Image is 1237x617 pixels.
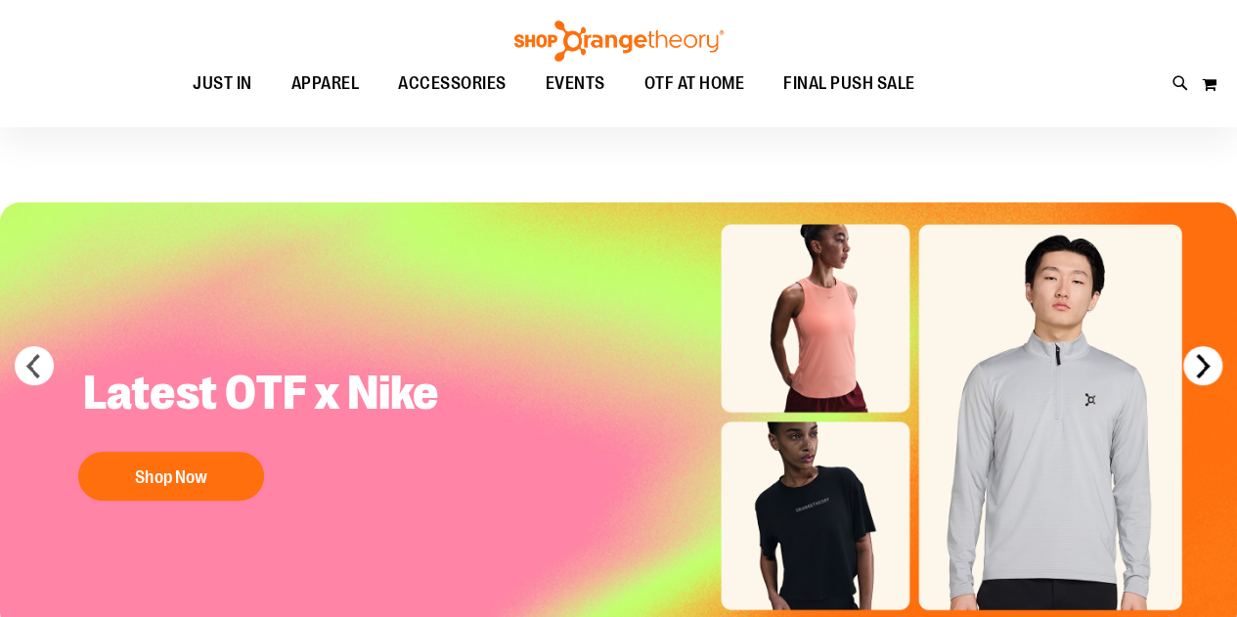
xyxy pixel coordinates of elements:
span: APPAREL [291,62,360,106]
span: EVENTS [546,62,605,106]
a: EVENTS [526,62,625,107]
button: Shop Now [78,452,264,501]
button: next [1183,346,1222,385]
span: OTF AT HOME [644,62,745,106]
button: prev [15,346,54,385]
span: ACCESSORIES [398,62,507,106]
img: Shop Orangetheory [511,21,727,62]
a: Latest OTF x Nike Shop Now [68,349,473,510]
a: JUST IN [173,62,272,107]
span: FINAL PUSH SALE [783,62,915,106]
a: APPAREL [272,62,379,107]
span: JUST IN [193,62,252,106]
a: OTF AT HOME [625,62,765,107]
a: FINAL PUSH SALE [764,62,935,107]
a: ACCESSORIES [378,62,526,107]
h2: Latest OTF x Nike [68,349,473,442]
